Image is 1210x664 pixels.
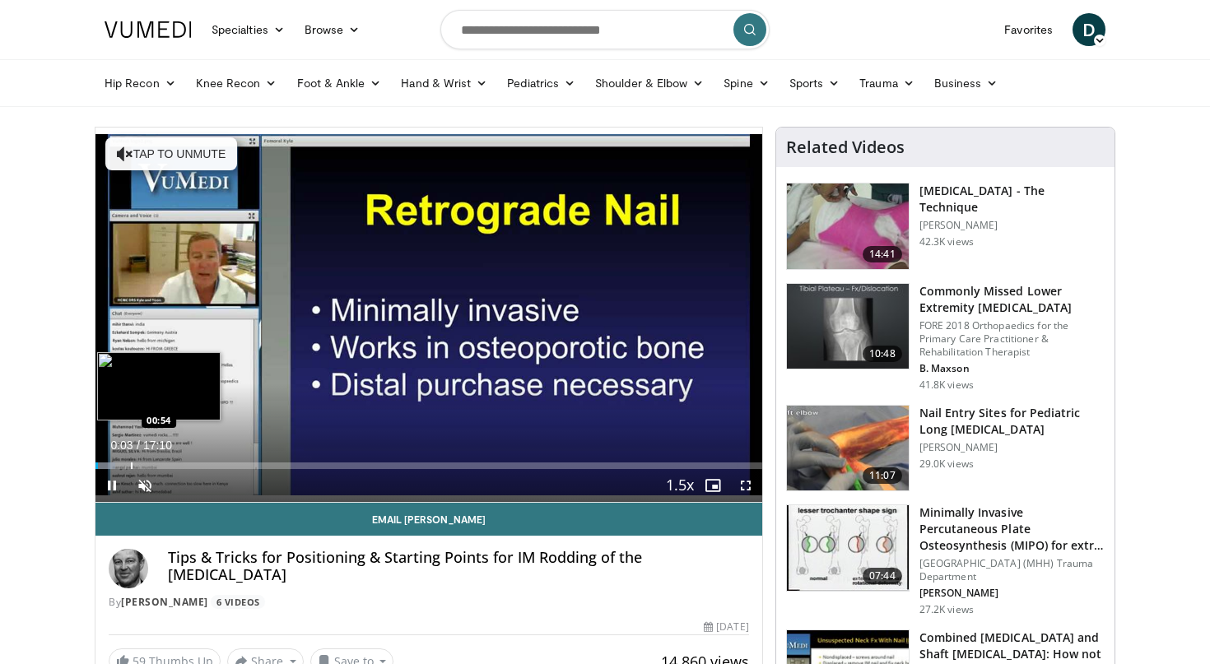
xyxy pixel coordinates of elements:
[440,10,770,49] input: Search topics, interventions
[863,346,902,362] span: 10:48
[211,595,265,609] a: 6 Videos
[110,439,133,452] span: 0:03
[863,568,902,584] span: 07:44
[919,219,1105,232] p: [PERSON_NAME]
[919,603,974,616] p: 27.2K views
[919,504,1105,554] h3: Minimally Invasive Percutaneous Plate Osteosynthesis (MIPO) for extr…
[95,469,128,502] button: Pause
[919,441,1105,454] p: [PERSON_NAME]
[97,352,221,420] img: image.jpeg
[924,67,1008,100] a: Business
[919,378,974,392] p: 41.8K views
[863,467,902,484] span: 11:07
[787,183,909,269] img: 316645_0003_1.png.150x105_q85_crop-smart_upscale.jpg
[919,235,974,248] p: 42.3K views
[585,67,714,100] a: Shoulder & Elbow
[780,67,850,100] a: Sports
[863,246,902,262] span: 14:41
[137,439,140,452] span: /
[919,587,1105,600] p: [PERSON_NAME]
[919,362,1105,375] p: B. Maxson
[787,284,909,369] img: 4aa379b6-386c-4fb5-93ee-de5617843a87.150x105_q85_crop-smart_upscale.jpg
[919,557,1105,583] p: [GEOGRAPHIC_DATA] (MHH) Trauma Department
[202,13,295,46] a: Specialties
[497,67,585,100] a: Pediatrics
[109,549,148,588] img: Avatar
[287,67,392,100] a: Foot & Ankle
[787,406,909,491] img: d5ySKFN8UhyXrjO34xMDoxOjA4MTsiGN_2.150x105_q85_crop-smart_upscale.jpg
[663,469,696,502] button: Playback Rate
[786,504,1105,616] a: 07:44 Minimally Invasive Percutaneous Plate Osteosynthesis (MIPO) for extr… [GEOGRAPHIC_DATA] (MH...
[105,21,192,38] img: VuMedi Logo
[919,319,1105,359] p: FORE 2018 Orthopaedics for the Primary Care Practitioner & Rehabilitation Therapist
[121,595,208,609] a: [PERSON_NAME]
[714,67,779,100] a: Spine
[919,405,1105,438] h3: Nail Entry Sites for Pediatric Long [MEDICAL_DATA]
[786,405,1105,492] a: 11:07 Nail Entry Sites for Pediatric Long [MEDICAL_DATA] [PERSON_NAME] 29.0K views
[849,67,924,100] a: Trauma
[95,503,762,536] a: Email [PERSON_NAME]
[109,595,749,610] div: By
[105,137,237,170] button: Tap to unmute
[729,469,762,502] button: Fullscreen
[786,137,905,157] h4: Related Videos
[143,439,172,452] span: 17:10
[95,128,762,503] video-js: Video Player
[786,183,1105,270] a: 14:41 [MEDICAL_DATA] - The Technique [PERSON_NAME] 42.3K views
[787,505,909,591] img: fylOjp5pkC-GA4Zn4xMDoxOjBrO-I4W8_9.150x105_q85_crop-smart_upscale.jpg
[1073,13,1105,46] a: D
[295,13,370,46] a: Browse
[919,283,1105,316] h3: Commonly Missed Lower Extremity [MEDICAL_DATA]
[704,620,748,634] div: [DATE]
[128,469,161,502] button: Unmute
[391,67,497,100] a: Hand & Wrist
[919,457,974,471] p: 29.0K views
[95,67,186,100] a: Hip Recon
[919,183,1105,216] h3: [MEDICAL_DATA] - The Technique
[186,67,287,100] a: Knee Recon
[95,462,762,469] div: Progress Bar
[786,283,1105,392] a: 10:48 Commonly Missed Lower Extremity [MEDICAL_DATA] FORE 2018 Orthopaedics for the Primary Care ...
[696,469,729,502] button: Enable picture-in-picture mode
[994,13,1063,46] a: Favorites
[168,549,749,584] h4: Tips & Tricks for Positioning & Starting Points for IM Rodding of the [MEDICAL_DATA]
